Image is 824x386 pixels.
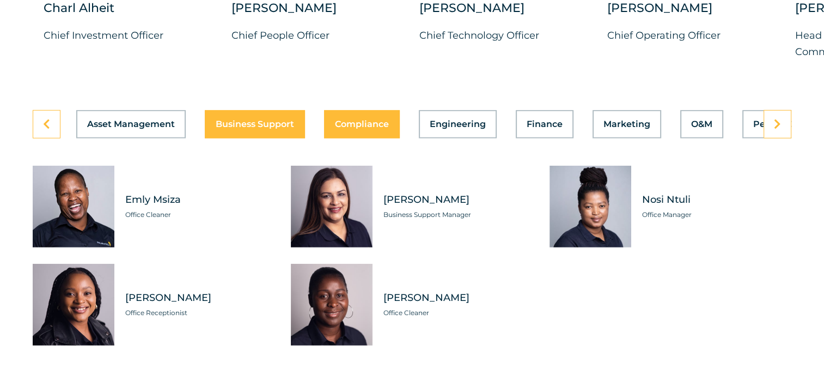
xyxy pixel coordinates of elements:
span: O&M [691,120,712,129]
span: Emly Msiza [125,193,274,207]
span: Business Support Manager [383,209,533,220]
span: Office Cleaner [125,209,274,220]
span: Office Manager [642,209,791,220]
span: [PERSON_NAME] [125,291,274,305]
span: [PERSON_NAME] [383,291,533,305]
span: Marketing [603,120,650,129]
span: Asset Management [87,120,175,129]
span: Business Support [216,120,294,129]
div: Tabs. Open items with Enter or Space, close with Escape and navigate using the Arrow keys. [33,110,791,346]
p: Chief Investment Officer [44,27,215,44]
span: Engineering [430,120,486,129]
span: Office Receptionist [125,307,274,318]
span: Office Cleaner [383,307,533,318]
span: [PERSON_NAME] [383,193,533,207]
span: Nosi Ntuli [642,193,791,207]
span: Finance [527,120,563,129]
span: Compliance [335,120,389,129]
p: Chief Technology Officer [419,27,591,44]
p: Chief People Officer [231,27,403,44]
p: Chief Operating Officer [607,27,779,44]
